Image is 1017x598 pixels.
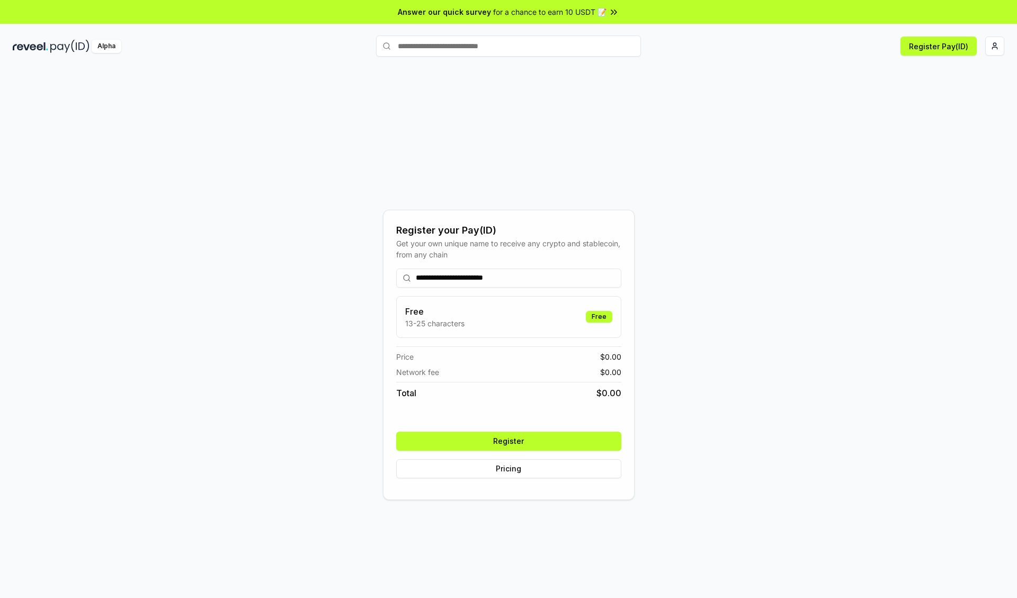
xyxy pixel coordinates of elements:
[50,40,90,53] img: pay_id
[398,6,491,17] span: Answer our quick survey
[900,37,977,56] button: Register Pay(ID)
[405,318,465,329] p: 13-25 characters
[92,40,121,53] div: Alpha
[396,238,621,260] div: Get your own unique name to receive any crypto and stablecoin, from any chain
[396,459,621,478] button: Pricing
[396,432,621,451] button: Register
[396,223,621,238] div: Register your Pay(ID)
[493,6,606,17] span: for a chance to earn 10 USDT 📝
[405,305,465,318] h3: Free
[13,40,48,53] img: reveel_dark
[396,351,414,362] span: Price
[396,387,416,399] span: Total
[396,367,439,378] span: Network fee
[600,351,621,362] span: $ 0.00
[600,367,621,378] span: $ 0.00
[586,311,612,323] div: Free
[596,387,621,399] span: $ 0.00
